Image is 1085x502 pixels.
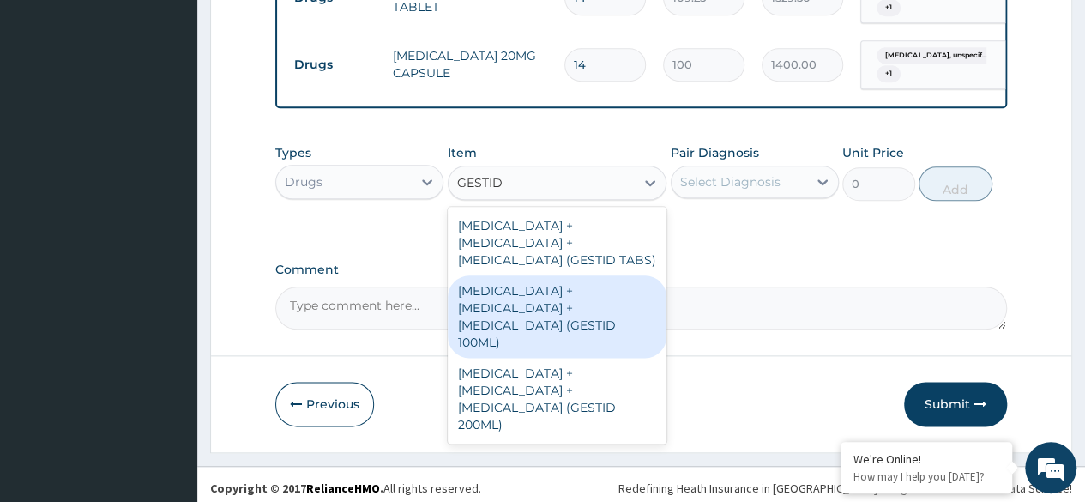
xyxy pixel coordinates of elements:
td: [MEDICAL_DATA] 20MG CAPSULE [384,39,556,90]
span: We're online! [99,145,237,318]
button: Submit [904,382,1007,426]
div: Minimize live chat window [281,9,322,50]
div: [MEDICAL_DATA] + [MEDICAL_DATA] + [MEDICAL_DATA] (GESTID 100ML) [448,275,667,358]
button: Add [919,166,992,201]
div: Drugs [285,173,322,191]
a: RelianceHMO [306,481,380,496]
span: [MEDICAL_DATA], unspecif... [877,47,995,64]
label: Pair Diagnosis [671,144,759,161]
img: d_794563401_company_1708531726252_794563401 [32,86,69,129]
td: Drugs [286,49,384,81]
label: Types [275,146,311,160]
strong: Copyright © 2017 . [210,481,383,496]
textarea: Type your message and hit 'Enter' [9,326,327,386]
label: Item [448,144,477,161]
div: Select Diagnosis [680,173,781,191]
p: How may I help you today? [853,469,999,484]
div: Redefining Heath Insurance in [GEOGRAPHIC_DATA] using Telemedicine and Data Science! [618,480,1072,497]
button: Previous [275,382,374,426]
div: [MEDICAL_DATA] + [MEDICAL_DATA] + [MEDICAL_DATA] (GESTID TABS) [448,210,667,275]
span: + 1 [877,65,901,82]
div: We're Online! [853,451,999,467]
label: Unit Price [842,144,904,161]
div: [MEDICAL_DATA] + [MEDICAL_DATA] + [MEDICAL_DATA] (GESTID 200ML) [448,358,667,440]
div: Chat with us now [89,96,288,118]
label: Comment [275,263,1007,277]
